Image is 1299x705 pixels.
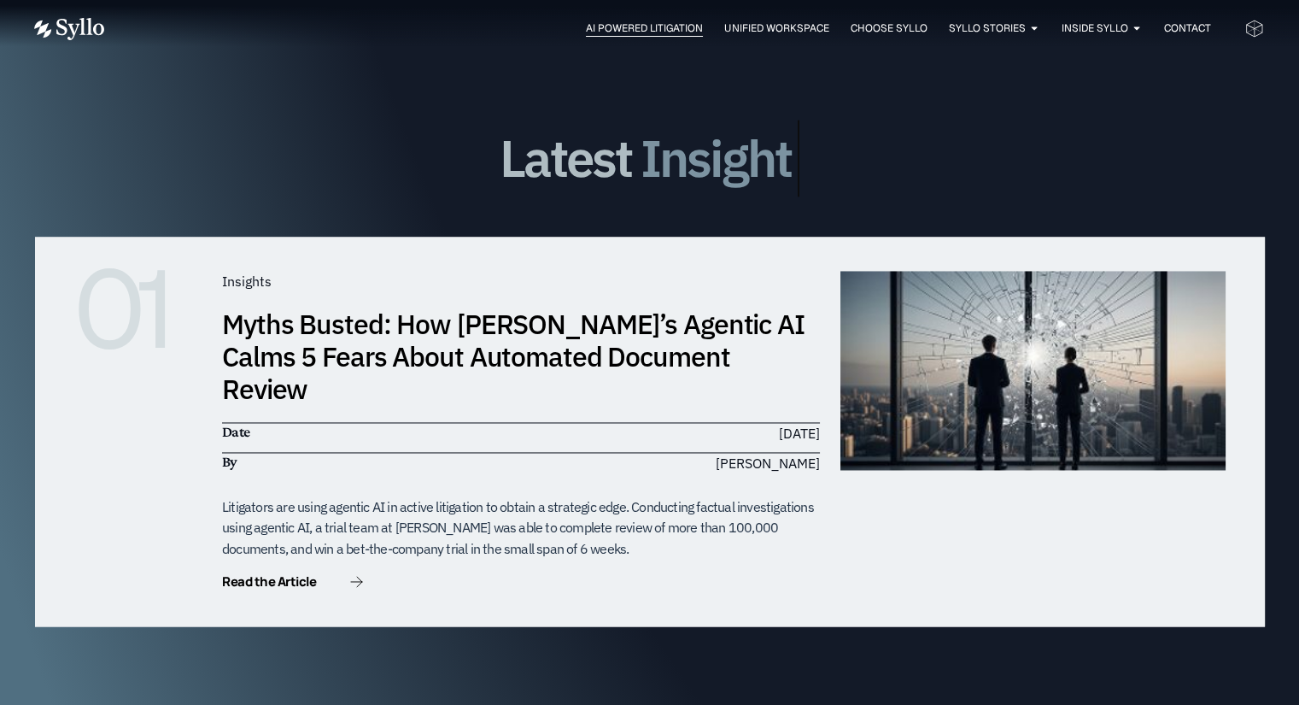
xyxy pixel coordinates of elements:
[1061,21,1127,36] a: Inside Syllo
[716,453,820,473] span: [PERSON_NAME]
[222,575,363,592] a: Read the Article
[850,21,927,36] a: Choose Syllo
[222,273,272,290] span: Insights
[724,21,828,36] a: Unified Workspace
[840,271,1226,470] img: muthsBusted
[34,18,104,40] img: Vector
[222,496,820,560] div: Litigators are using agentic AI in active litigation to obtain a strategic edge. Conducting factu...
[948,21,1025,36] a: Syllo Stories
[1163,21,1210,36] a: Contact
[222,453,512,472] h6: By
[586,21,703,36] a: AI Powered Litigation
[222,423,512,442] h6: Date
[138,21,1210,37] div: Menu Toggle
[641,130,791,186] span: Insight
[138,21,1210,37] nav: Menu
[73,271,202,348] h6: 01
[222,575,316,588] span: Read the Article
[779,425,820,442] time: [DATE]
[500,120,631,197] span: Latest
[222,306,805,408] a: Myths Busted: How [PERSON_NAME]’s Agentic AI Calms 5 Fears About Automated Document Review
